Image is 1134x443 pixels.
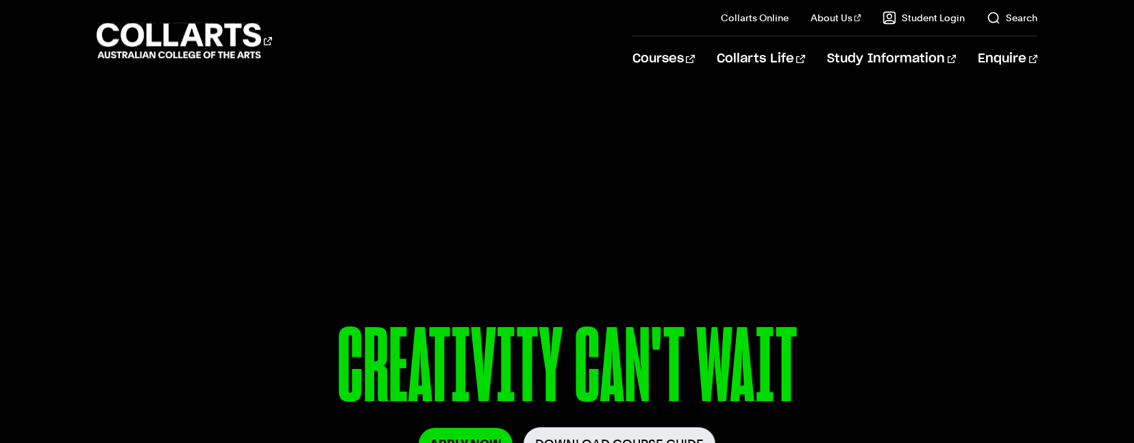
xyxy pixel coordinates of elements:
[632,36,695,82] a: Courses
[170,314,964,427] p: CREATIVITY CAN'T WAIT
[883,11,965,25] a: Student Login
[97,21,272,60] div: Go to homepage
[987,11,1037,25] a: Search
[721,11,789,25] a: Collarts Online
[811,11,861,25] a: About Us
[717,36,805,82] a: Collarts Life
[978,36,1037,82] a: Enquire
[827,36,956,82] a: Study Information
